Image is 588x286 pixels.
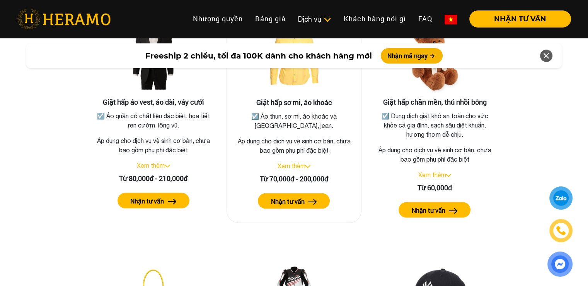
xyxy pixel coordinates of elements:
button: Nhận tư vấn [399,202,470,217]
a: Xem thêm [277,162,305,169]
a: FAQ [412,10,438,27]
p: Áp dụng cho dịch vụ vệ sinh cơ bản, chưa bao gồm phụ phí đặc biệt [233,136,355,155]
img: arrow [449,208,458,214]
img: heramo-logo.png [17,9,111,29]
a: Xem thêm [137,162,165,169]
h3: Giặt hấp chăn mền, thú nhồi bông [373,98,496,106]
a: phone-icon [549,219,573,242]
h3: Giặt hấp áo vest, áo dài, váy cưới [92,98,215,106]
h3: Giặt hấp sơ mi, áo khoác [233,98,355,107]
a: Khách hàng nói gì [337,10,412,27]
div: Từ 80,000đ - 210,000đ [92,173,215,183]
div: Từ 60,000đ [373,182,496,193]
a: Nhận tư vấn arrow [233,193,355,208]
a: Nhượng quyền [187,10,249,27]
a: Nhận tư vấn arrow [373,202,496,217]
img: arrow_down.svg [165,164,170,167]
a: NHẬN TƯ VẤN [463,16,571,22]
a: Bảng giá [249,10,292,27]
a: Nhận tư vấn arrow [92,193,215,208]
img: subToggleIcon [323,16,331,24]
button: Nhận tư vấn [118,193,189,208]
button: NHẬN TƯ VẤN [469,10,571,28]
p: Áp dụng cho dịch vụ vệ sinh cơ bản, chưa bao gồm phụ phí đặc biệt [373,145,496,164]
label: Nhận tư vấn [411,205,445,215]
img: arrow [168,198,177,204]
p: Áp dụng cho dịch vụ vệ sinh cơ bản, chưa bao gồm phụ phí đặc biệt [92,136,215,154]
label: Nhận tư vấn [271,196,304,206]
img: arrow_down.svg [446,174,451,177]
img: phone-icon [556,226,566,235]
label: Nhận tư vấn [130,196,164,205]
img: vn-flag.png [445,15,457,24]
a: Xem thêm [418,171,446,178]
button: Nhận tư vấn [258,193,330,208]
p: ☑️ Áo thun, sơ mi, áo khoác và [GEOGRAPHIC_DATA], jean. [235,111,354,130]
p: ☑️ Dung dịch giặt khô an toàn cho sức khỏe cả gia đình, sạch sâu diệt khuẩn, hương thơm dễ chịu. [375,111,494,139]
img: arrow [308,199,317,205]
p: ☑️ Áo quần có chất liệu đặc biệt, họa tiết ren cườm, lông vũ. [94,111,213,129]
div: Dịch vụ [298,14,331,24]
div: Từ 70,000đ - 200,000đ [233,173,355,184]
button: Nhận mã ngay [381,48,443,64]
img: arrow_down.svg [305,165,310,168]
span: Freeship 2 chiều, tối đa 100K dành cho khách hàng mới [145,50,372,62]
